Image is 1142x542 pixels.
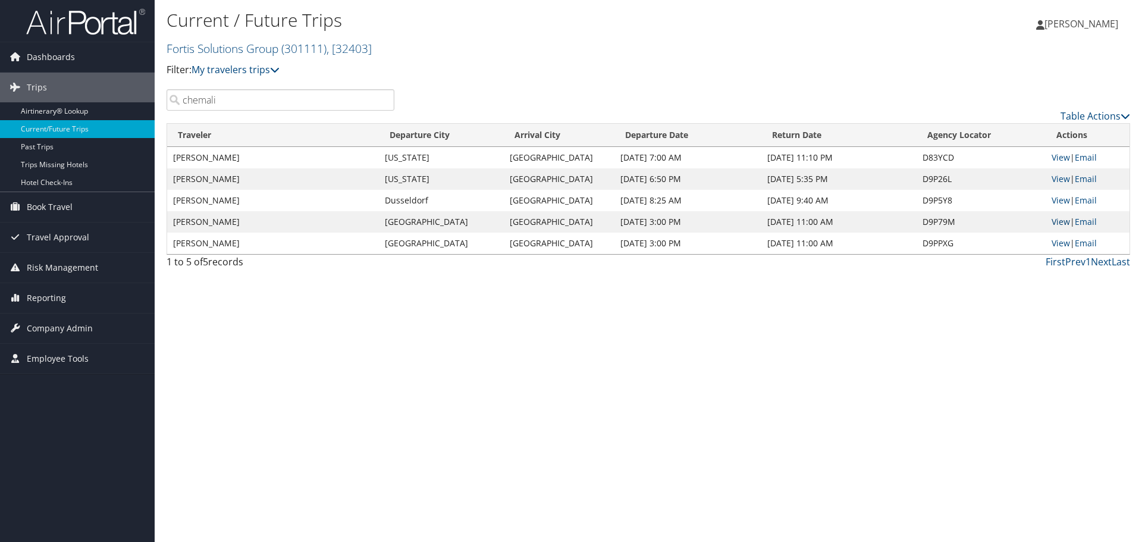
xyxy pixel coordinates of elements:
td: [GEOGRAPHIC_DATA] [504,190,614,211]
td: D9P5Y8 [917,190,1046,211]
span: Reporting [27,283,66,313]
a: [PERSON_NAME] [1036,6,1130,42]
td: [PERSON_NAME] [167,211,379,233]
td: Dusseldorf [379,190,504,211]
td: [DATE] 6:50 PM [614,168,761,190]
span: [PERSON_NAME] [1044,17,1118,30]
th: Departure Date: activate to sort column descending [614,124,761,147]
th: Traveler: activate to sort column ascending [167,124,379,147]
td: [DATE] 8:25 AM [614,190,761,211]
a: View [1052,195,1070,206]
td: [DATE] 11:00 AM [761,211,917,233]
a: Email [1075,216,1097,227]
span: Risk Management [27,253,98,283]
a: 1 [1085,255,1091,268]
span: ( 301111 ) [281,40,327,57]
a: Prev [1065,255,1085,268]
a: Email [1075,195,1097,206]
td: [US_STATE] [379,147,504,168]
a: Last [1112,255,1130,268]
span: Employee Tools [27,344,89,374]
span: Company Admin [27,314,93,343]
td: [GEOGRAPHIC_DATA] [504,233,614,254]
span: , [ 32403 ] [327,40,372,57]
span: Travel Approval [27,223,89,252]
td: [PERSON_NAME] [167,147,379,168]
td: | [1046,190,1130,211]
span: 5 [203,255,208,268]
td: [DATE] 11:00 AM [761,233,917,254]
img: airportal-logo.png [26,8,145,36]
th: Arrival City: activate to sort column ascending [504,124,614,147]
a: Fortis Solutions Group [167,40,372,57]
td: | [1046,168,1130,190]
td: D9P26L [917,168,1046,190]
td: D9P79M [917,211,1046,233]
span: Book Travel [27,192,73,222]
td: [DATE] 3:00 PM [614,233,761,254]
td: | [1046,233,1130,254]
td: [PERSON_NAME] [167,168,379,190]
td: [GEOGRAPHIC_DATA] [504,168,614,190]
span: Trips [27,73,47,102]
td: [DATE] 11:10 PM [761,147,917,168]
a: View [1052,216,1070,227]
td: [GEOGRAPHIC_DATA] [504,211,614,233]
th: Actions [1046,124,1130,147]
td: [DATE] 5:35 PM [761,168,917,190]
td: | [1046,211,1130,233]
a: Table Actions [1061,109,1130,123]
td: [DATE] 7:00 AM [614,147,761,168]
a: My travelers trips [192,63,280,76]
td: [PERSON_NAME] [167,233,379,254]
td: [GEOGRAPHIC_DATA] [379,233,504,254]
a: Next [1091,255,1112,268]
a: View [1052,152,1070,163]
p: Filter: [167,62,809,78]
span: Dashboards [27,42,75,72]
a: View [1052,173,1070,184]
td: [DATE] 3:00 PM [614,211,761,233]
td: [GEOGRAPHIC_DATA] [504,147,614,168]
td: [DATE] 9:40 AM [761,190,917,211]
a: First [1046,255,1065,268]
td: | [1046,147,1130,168]
a: Email [1075,237,1097,249]
input: Search Traveler or Arrival City [167,89,394,111]
div: 1 to 5 of records [167,255,394,275]
h1: Current / Future Trips [167,8,809,33]
th: Departure City: activate to sort column ascending [379,124,504,147]
td: D83YCD [917,147,1046,168]
th: Return Date: activate to sort column ascending [761,124,917,147]
td: [US_STATE] [379,168,504,190]
td: [PERSON_NAME] [167,190,379,211]
th: Agency Locator: activate to sort column ascending [917,124,1046,147]
a: Email [1075,152,1097,163]
a: View [1052,237,1070,249]
a: Email [1075,173,1097,184]
td: D9PPXG [917,233,1046,254]
td: [GEOGRAPHIC_DATA] [379,211,504,233]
